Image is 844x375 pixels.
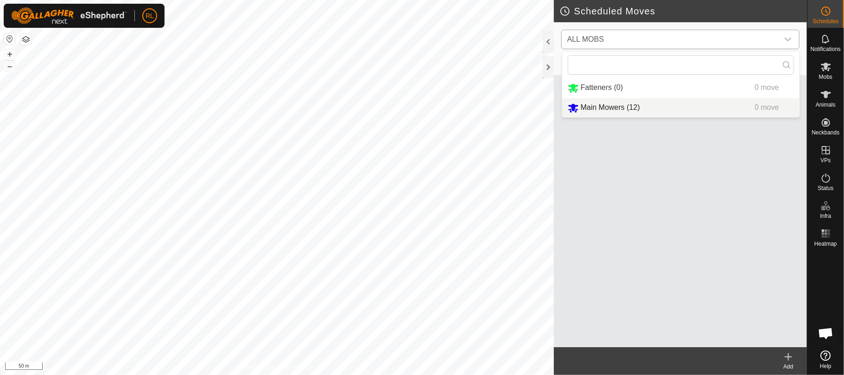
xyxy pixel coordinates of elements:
[146,11,154,21] span: RL
[581,83,623,91] span: Fatteners (0)
[816,102,836,108] span: Animals
[564,30,779,49] span: ALL MOBS
[558,62,691,69] span: No moves have been scheduled.
[770,362,807,371] div: Add
[814,241,837,247] span: Heatmap
[559,6,807,17] h2: Scheduled Moves
[581,103,640,111] span: Main Mowers (12)
[820,158,831,163] span: VPs
[4,61,15,72] button: –
[812,19,838,24] span: Schedules
[755,83,779,91] span: 0 move
[820,213,831,219] span: Infra
[812,130,839,135] span: Neckbands
[779,30,797,49] div: dropdown trigger
[812,319,840,347] div: Open chat
[562,78,800,117] ul: Option List
[11,7,127,24] img: Gallagher Logo
[807,347,844,373] a: Help
[818,185,833,191] span: Status
[20,34,32,45] button: Map Layers
[4,49,15,60] button: +
[286,363,313,371] a: Contact Us
[819,74,832,80] span: Mobs
[562,98,800,117] li: Main Mowers
[755,103,779,111] span: 0 move
[4,33,15,44] button: Reset Map
[567,35,604,43] span: ALL MOBS
[240,363,275,371] a: Privacy Policy
[562,78,800,97] li: Fatteners
[811,46,841,52] span: Notifications
[820,363,831,369] span: Help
